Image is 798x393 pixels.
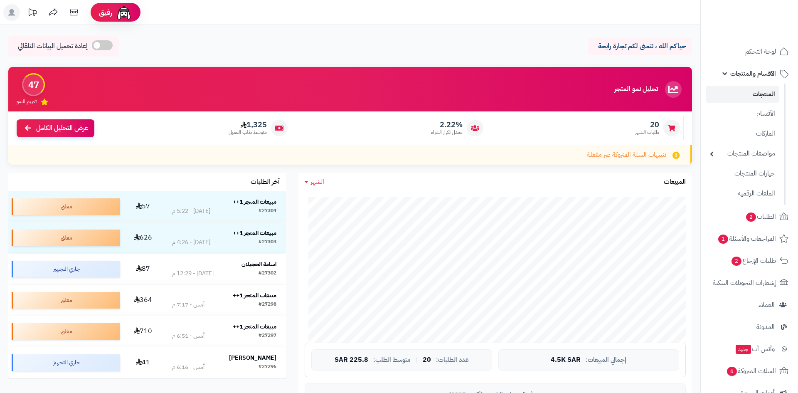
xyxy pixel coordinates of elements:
span: 20 [635,120,659,129]
a: عرض التحليل الكامل [17,119,94,137]
span: المراجعات والأسئلة [717,233,776,245]
a: طلبات الإرجاع2 [706,251,793,271]
span: الشهر [310,177,324,187]
td: 57 [123,191,163,222]
a: مواصفات المنتجات [706,145,779,163]
span: | [416,357,418,363]
span: طلبات الشهر [635,129,659,136]
div: [DATE] - 12:29 م [172,269,214,278]
span: تقييم النمو [17,98,37,105]
span: رفيق [99,7,112,17]
strong: مبيعات المتجر 1++ [233,322,276,331]
strong: [PERSON_NAME] [229,353,276,362]
span: 225.8 SAR [335,356,368,364]
span: وآتس آب [735,343,775,355]
td: 87 [123,254,163,284]
h3: آخر الطلبات [251,178,280,186]
div: أمس - 7:17 م [172,301,204,309]
a: العملاء [706,295,793,315]
span: عرض التحليل الكامل [36,124,88,133]
a: السلات المتروكة6 [706,361,793,381]
a: الشهر [305,177,324,187]
span: 6 [727,367,737,376]
a: المراجعات والأسئلة1 [706,229,793,249]
img: logo-2.png [741,23,790,41]
div: #27296 [259,363,276,371]
span: طلبات الإرجاع [731,255,776,267]
td: 710 [123,316,163,347]
a: الأقسام [706,105,779,123]
img: ai-face.png [116,4,132,21]
span: 2.22% [431,120,463,129]
div: #27298 [259,301,276,309]
td: 626 [123,222,163,253]
span: السلات المتروكة [726,365,776,377]
span: لوحة التحكم [745,46,776,57]
span: تنبيهات السلة المتروكة غير مفعلة [587,150,666,160]
h3: تحليل نمو المتجر [614,86,658,93]
a: المنتجات [706,86,779,103]
a: الطلبات2 [706,207,793,227]
div: #27302 [259,269,276,278]
span: متوسط الطلب: [373,356,411,363]
td: 364 [123,285,163,316]
div: #27297 [259,332,276,340]
p: حياكم الله ، نتمنى لكم تجارة رابحة [594,42,686,51]
div: جاري التجهيز [12,354,120,371]
div: جاري التجهيز [12,261,120,277]
span: إشعارات التحويلات البنكية [713,277,776,289]
span: جديد [736,345,751,354]
a: المدونة [706,317,793,337]
span: 20 [423,356,431,364]
span: متوسط طلب العميل [229,129,267,136]
div: #27303 [259,238,276,247]
a: الماركات [706,125,779,143]
span: 1,325 [229,120,267,129]
a: تحديثات المنصة [22,4,43,23]
div: معلق [12,292,120,309]
span: إعادة تحميل البيانات التلقائي [18,42,88,51]
span: 1 [718,235,728,244]
a: وآتس آبجديد [706,339,793,359]
strong: اسامة الحجيلان [241,260,276,269]
div: معلق [12,230,120,246]
div: معلق [12,323,120,340]
span: إجمالي المبيعات: [586,356,626,363]
span: 2 [746,213,756,222]
div: أمس - 6:16 م [172,363,204,371]
span: العملاء [759,299,775,311]
a: الملفات الرقمية [706,185,779,203]
div: #27304 [259,207,276,215]
div: أمس - 6:51 م [172,332,204,340]
strong: مبيعات المتجر 1++ [233,229,276,237]
td: 41 [123,347,163,378]
strong: مبيعات المتجر 1++ [233,198,276,206]
span: معدل تكرار الشراء [431,129,463,136]
a: خيارات المنتجات [706,165,779,183]
h3: المبيعات [664,178,686,186]
span: 4.5K SAR [551,356,581,364]
div: [DATE] - 4:26 م [172,238,210,247]
span: عدد الطلبات: [436,356,469,363]
strong: مبيعات المتجر 1++ [233,291,276,300]
a: إشعارات التحويلات البنكية [706,273,793,293]
span: 2 [731,257,741,266]
div: [DATE] - 5:22 م [172,207,210,215]
div: معلق [12,198,120,215]
span: الأقسام والمنتجات [730,68,776,79]
span: الطلبات [745,211,776,222]
span: المدونة [756,321,775,333]
a: لوحة التحكم [706,42,793,62]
